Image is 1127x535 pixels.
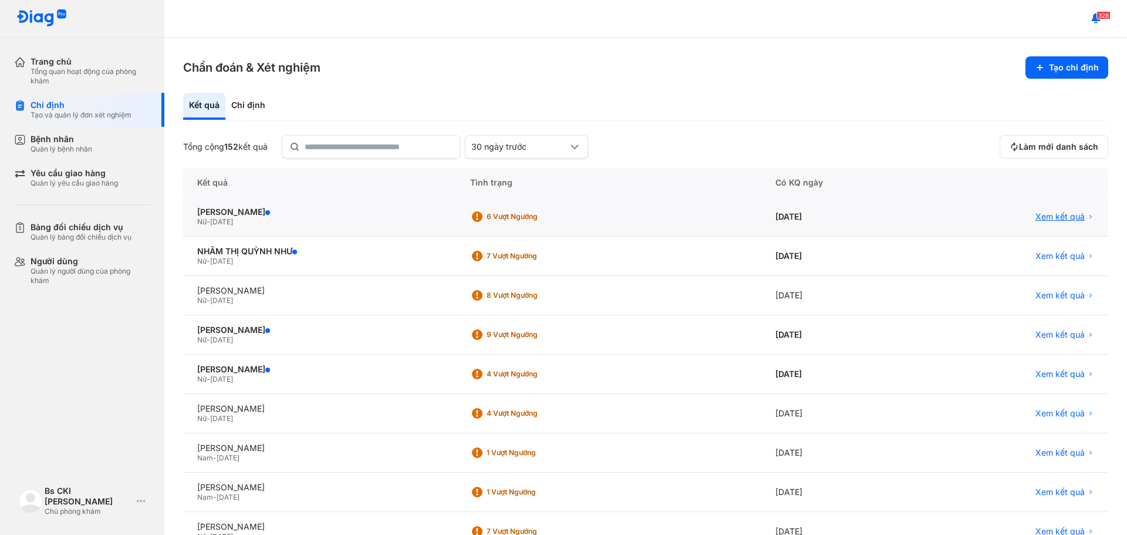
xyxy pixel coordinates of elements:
[31,222,131,233] div: Bảng đối chiếu dịch vụ
[210,414,233,423] span: [DATE]
[210,375,233,383] span: [DATE]
[197,403,442,414] div: [PERSON_NAME]
[197,493,213,502] span: Nam
[197,207,442,217] div: [PERSON_NAME]
[761,276,923,315] div: [DATE]
[207,375,210,383] span: -
[217,493,239,502] span: [DATE]
[45,507,133,516] div: Chủ phòng khám
[210,217,233,226] span: [DATE]
[31,144,92,154] div: Quản lý bệnh nhân
[31,168,118,179] div: Yêu cầu giao hàng
[487,448,581,457] div: 1 Vượt ngưỡng
[31,100,131,110] div: Chỉ định
[1019,142,1098,152] span: Làm mới danh sách
[456,168,761,197] div: Tình trạng
[197,325,442,335] div: [PERSON_NAME]
[183,93,225,120] div: Kết quả
[1035,487,1085,497] span: Xem kết quả
[1035,290,1085,301] span: Xem kết quả
[197,296,207,305] span: Nữ
[1096,11,1111,19] span: 328
[487,409,581,418] div: 4 Vượt ngưỡng
[31,256,150,267] div: Người dùng
[1035,329,1085,340] span: Xem kết quả
[471,142,568,152] div: 30 ngày trước
[217,453,239,462] span: [DATE]
[31,134,92,144] div: Bệnh nhân
[224,142,238,152] span: 152
[183,142,268,152] div: Tổng cộng kết quả
[197,285,442,296] div: [PERSON_NAME]
[31,110,131,120] div: Tạo và quản lý đơn xét nghiệm
[197,443,442,453] div: [PERSON_NAME]
[197,453,213,462] span: Nam
[197,521,442,532] div: [PERSON_NAME]
[761,315,923,355] div: [DATE]
[225,93,271,120] div: Chỉ định
[207,257,210,265] span: -
[761,237,923,276] div: [DATE]
[1035,369,1085,379] span: Xem kết quả
[1035,408,1085,419] span: Xem kết quả
[213,453,217,462] span: -
[183,168,456,197] div: Kết quả
[487,369,581,379] div: 4 Vượt ngưỡng
[31,56,150,67] div: Trang chủ
[1035,447,1085,458] span: Xem kết quả
[19,489,42,513] img: logo
[487,330,581,339] div: 9 Vượt ngưỡng
[487,291,581,300] div: 8 Vượt ngưỡng
[1025,56,1108,79] button: Tạo chỉ định
[1035,251,1085,261] span: Xem kết quả
[210,257,233,265] span: [DATE]
[761,433,923,473] div: [DATE]
[45,486,133,507] div: Bs CKI [PERSON_NAME]
[761,394,923,433] div: [DATE]
[197,217,207,226] span: Nữ
[197,375,207,383] span: Nữ
[31,179,118,188] div: Quản lý yêu cầu giao hàng
[210,335,233,344] span: [DATE]
[761,168,923,197] div: Có KQ ngày
[197,335,207,344] span: Nữ
[487,251,581,261] div: 7 Vượt ngưỡng
[761,473,923,512] div: [DATE]
[213,493,217,502] span: -
[207,217,210,226] span: -
[761,355,923,394] div: [DATE]
[197,482,442,493] div: [PERSON_NAME]
[207,414,210,423] span: -
[210,296,233,305] span: [DATE]
[197,414,207,423] span: Nữ
[16,9,67,28] img: logo
[207,335,210,344] span: -
[1035,211,1085,222] span: Xem kết quả
[1000,135,1108,159] button: Làm mới danh sách
[31,233,131,242] div: Quản lý bảng đối chiếu dịch vụ
[197,246,442,257] div: NHÂM THỊ QUỲNH NHƯ
[31,67,150,86] div: Tổng quan hoạt động của phòng khám
[197,257,207,265] span: Nữ
[197,364,442,375] div: [PERSON_NAME]
[761,197,923,237] div: [DATE]
[487,487,581,497] div: 1 Vượt ngưỡng
[31,267,150,285] div: Quản lý người dùng của phòng khám
[183,59,320,76] h3: Chẩn đoán & Xét nghiệm
[207,296,210,305] span: -
[487,212,581,221] div: 6 Vượt ngưỡng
